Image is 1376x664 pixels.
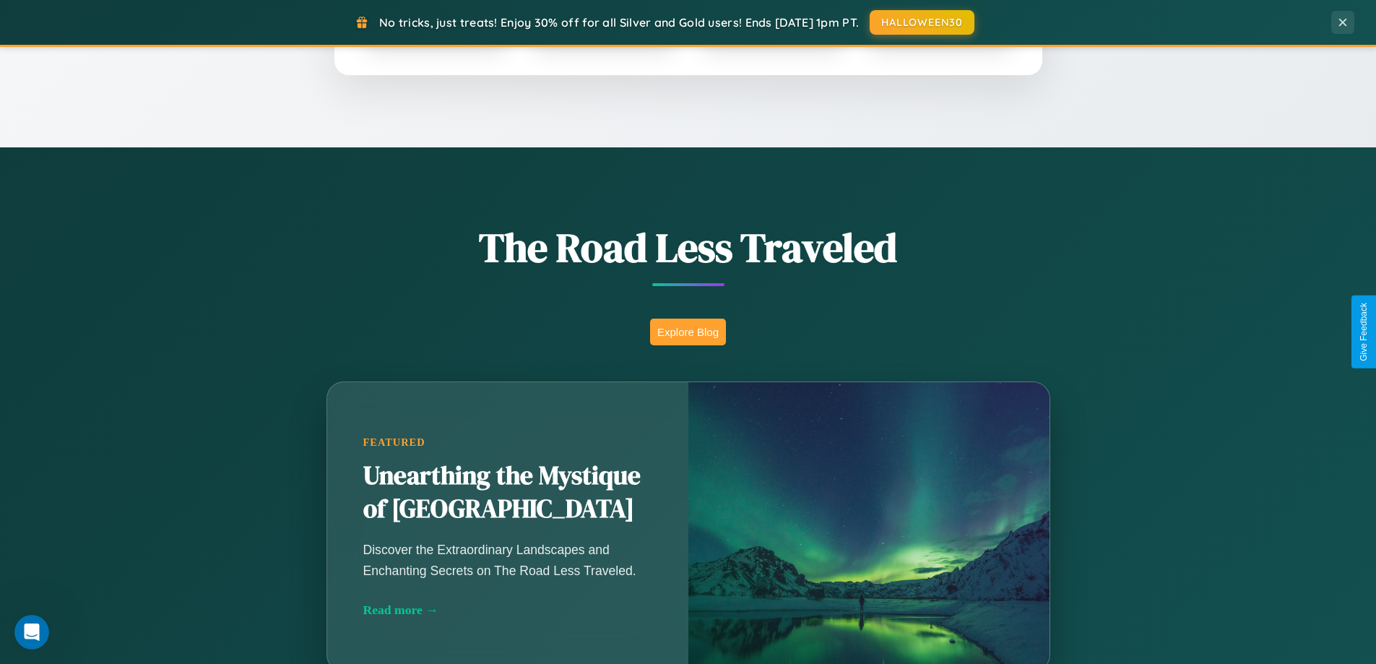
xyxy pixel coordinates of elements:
iframe: Intercom live chat [14,615,49,650]
button: HALLOWEEN30 [870,10,974,35]
div: Read more → [363,603,652,618]
div: Featured [363,436,652,449]
h2: Unearthing the Mystique of [GEOGRAPHIC_DATA] [363,460,652,526]
button: Explore Blog [650,319,726,345]
p: Discover the Extraordinary Landscapes and Enchanting Secrets on The Road Less Traveled. [363,540,652,580]
h1: The Road Less Traveled [255,220,1122,275]
span: No tricks, just treats! Enjoy 30% off for all Silver and Gold users! Ends [DATE] 1pm PT. [379,15,859,30]
div: Give Feedback [1359,303,1369,361]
